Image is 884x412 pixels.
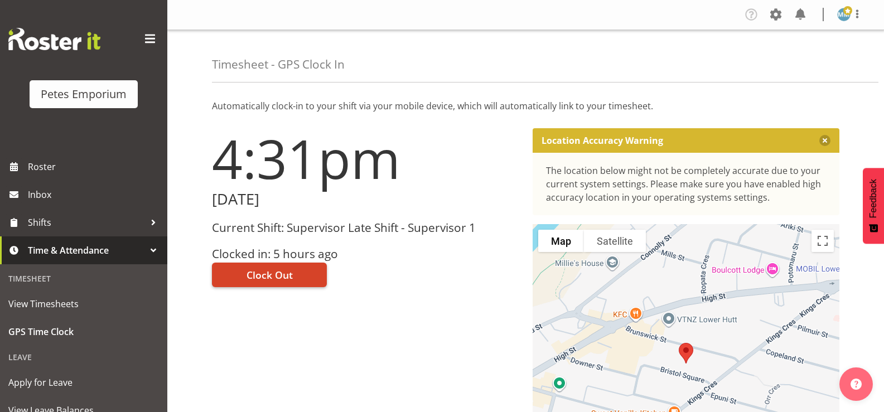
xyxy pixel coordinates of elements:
[546,164,827,204] div: The location below might not be completely accurate due to your current system settings. Please m...
[811,230,834,252] button: Toggle fullscreen view
[584,230,646,252] button: Show satellite imagery
[3,369,165,396] a: Apply for Leave
[28,242,145,259] span: Time & Attendance
[8,323,159,340] span: GPS Time Clock
[28,158,162,175] span: Roster
[3,290,165,318] a: View Timesheets
[538,230,584,252] button: Show street map
[212,58,345,71] h4: Timesheet - GPS Clock In
[3,346,165,369] div: Leave
[212,221,519,234] h3: Current Shift: Supervisor Late Shift - Supervisor 1
[3,318,165,346] a: GPS Time Clock
[8,28,100,50] img: Rosterit website logo
[212,263,327,287] button: Clock Out
[851,379,862,390] img: help-xxl-2.png
[28,186,162,203] span: Inbox
[8,295,159,312] span: View Timesheets
[212,248,519,260] h3: Clocked in: 5 hours ago
[3,267,165,290] div: Timesheet
[863,168,884,244] button: Feedback - Show survey
[212,99,839,113] p: Automatically clock-in to your shift via your mobile device, which will automatically link to you...
[41,86,127,103] div: Petes Emporium
[837,8,851,21] img: mandy-mosley3858.jpg
[247,268,293,282] span: Clock Out
[868,179,878,218] span: Feedback
[8,374,159,391] span: Apply for Leave
[819,135,830,146] button: Close message
[212,128,519,188] h1: 4:31pm
[212,191,519,208] h2: [DATE]
[542,135,663,146] p: Location Accuracy Warning
[28,214,145,231] span: Shifts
